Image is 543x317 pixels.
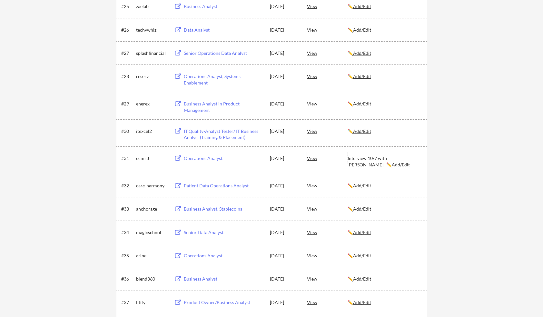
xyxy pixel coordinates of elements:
[353,206,371,212] u: Add/Edit
[136,73,168,80] div: reserv
[270,3,298,10] div: [DATE]
[307,203,348,214] div: View
[353,4,371,9] u: Add/Edit
[136,183,168,189] div: care-harmony
[184,101,264,113] div: Business Analyst in Product Management
[348,27,421,33] div: ✏️
[348,128,421,134] div: ✏️
[121,3,134,10] div: #25
[348,299,421,306] div: ✏️
[184,276,264,282] div: Business Analyst
[121,299,134,306] div: #37
[307,152,348,164] div: View
[270,276,298,282] div: [DATE]
[353,128,371,134] u: Add/Edit
[184,155,264,162] div: Operations Analyst
[270,155,298,162] div: [DATE]
[353,300,371,305] u: Add/Edit
[121,155,134,162] div: #31
[121,101,134,107] div: #29
[353,276,371,282] u: Add/Edit
[184,73,264,86] div: Operations Analyst, Systems Enablement
[136,155,168,162] div: ccmr3
[348,253,421,259] div: ✏️
[348,229,421,236] div: ✏️
[353,101,371,106] u: Add/Edit
[184,128,264,141] div: IT Quality-Analyst Tester/ IT Business Analyst (Training & Placement)
[121,276,134,282] div: #36
[307,24,348,35] div: View
[348,183,421,189] div: ✏️
[270,229,298,236] div: [DATE]
[184,229,264,236] div: Senior Data Analyst
[270,128,298,134] div: [DATE]
[348,276,421,282] div: ✏️
[184,3,264,10] div: Business Analyst
[348,155,421,168] div: Interview 10/7 with [PERSON_NAME] ✏️
[184,183,264,189] div: Patient Data Operations Analyst
[184,27,264,33] div: Data Analyst
[307,0,348,12] div: View
[307,250,348,261] div: View
[353,50,371,56] u: Add/Edit
[270,73,298,80] div: [DATE]
[121,27,134,33] div: #26
[121,206,134,212] div: #33
[353,183,371,188] u: Add/Edit
[348,73,421,80] div: ✏️
[392,162,410,167] u: Add/Edit
[348,101,421,107] div: ✏️
[353,27,371,33] u: Add/Edit
[184,50,264,56] div: Senior Operations Data Analyst
[121,50,134,56] div: #27
[136,253,168,259] div: arine
[121,229,134,236] div: #34
[121,253,134,259] div: #35
[121,73,134,80] div: #28
[353,74,371,79] u: Add/Edit
[184,253,264,259] div: Operations Analyst
[136,206,168,212] div: anchorage
[184,299,264,306] div: Product Owner/Business Analyst
[307,47,348,59] div: View
[270,101,298,107] div: [DATE]
[136,128,168,134] div: itexcel2
[136,299,168,306] div: litify
[136,3,168,10] div: zaelab
[136,50,168,56] div: splashfinancial
[348,50,421,56] div: ✏️
[270,183,298,189] div: [DATE]
[307,125,348,137] div: View
[307,273,348,284] div: View
[270,299,298,306] div: [DATE]
[307,98,348,109] div: View
[348,206,421,212] div: ✏️
[307,70,348,82] div: View
[307,226,348,238] div: View
[136,101,168,107] div: enerex
[348,3,421,10] div: ✏️
[184,206,264,212] div: Business Analyst, Stablecoins
[136,27,168,33] div: techywhiz
[121,128,134,134] div: #30
[270,27,298,33] div: [DATE]
[121,183,134,189] div: #32
[353,253,371,258] u: Add/Edit
[270,50,298,56] div: [DATE]
[307,180,348,191] div: View
[353,230,371,235] u: Add/Edit
[136,229,168,236] div: magicschool
[270,253,298,259] div: [DATE]
[270,206,298,212] div: [DATE]
[136,276,168,282] div: blend360
[307,296,348,308] div: View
